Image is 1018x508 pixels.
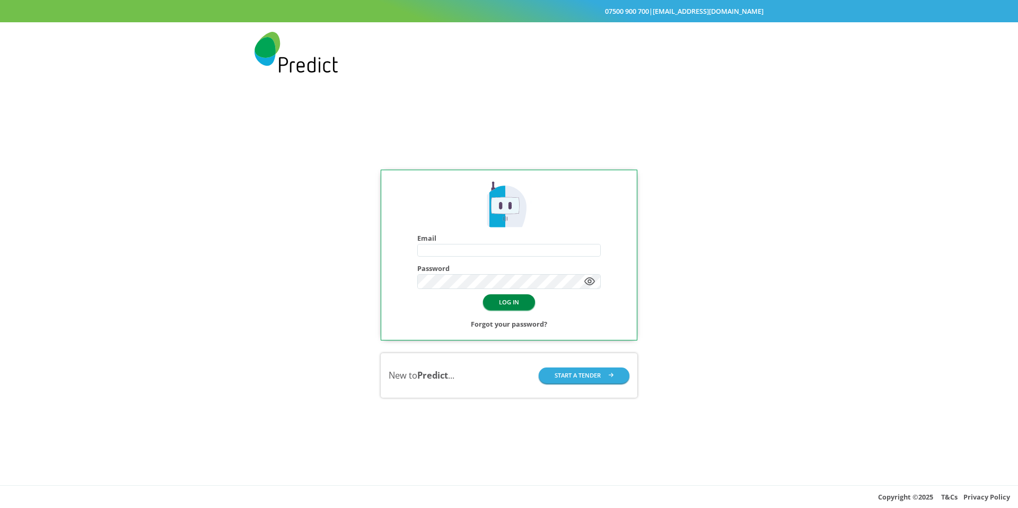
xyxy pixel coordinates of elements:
[653,6,763,16] a: [EMAIL_ADDRESS][DOMAIN_NAME]
[484,180,534,231] img: Predict Mobile
[417,369,448,381] b: Predict
[417,234,601,242] h4: Email
[605,6,649,16] a: 07500 900 700
[254,32,338,73] img: Predict Mobile
[539,367,630,383] button: START A TENDER
[389,369,454,382] div: New to ...
[254,5,763,17] div: |
[471,318,547,330] a: Forgot your password?
[417,265,601,273] h4: Password
[483,294,535,310] button: LOG IN
[963,492,1010,502] a: Privacy Policy
[941,492,958,502] a: T&Cs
